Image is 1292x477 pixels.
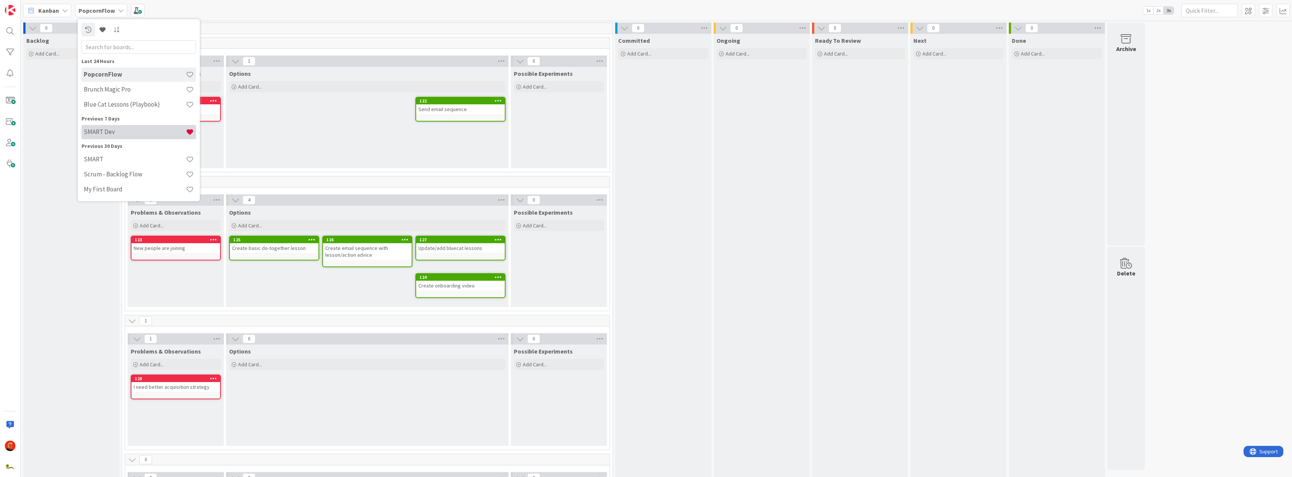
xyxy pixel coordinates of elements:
[135,237,220,242] div: 123
[1116,44,1136,53] div: Archive
[420,275,505,280] div: 124
[824,50,848,57] span: Add Card...
[229,348,251,355] span: Options
[131,236,220,243] div: 123
[144,334,157,343] span: 1
[420,237,505,242] div: 127
[131,236,220,253] div: 123New people are joining
[523,222,547,229] span: Add Card...
[243,334,255,343] span: 0
[82,142,196,150] div: Previous 30 Days
[717,37,740,44] span: Ongoing
[135,376,220,381] div: 128
[139,455,152,464] span: 0
[229,209,251,216] span: Options
[326,237,412,242] div: 126
[416,236,505,253] div: 127Update/add bluecat lessons
[229,70,251,77] span: Options
[416,274,505,290] div: 124Create onboarding video
[1025,24,1038,33] span: 0
[16,1,34,10] span: Support
[131,375,220,392] div: 128I need better acquisition strategy
[78,7,115,14] b: PopcornFlow
[829,24,841,33] span: 0
[35,50,59,57] span: Add Card...
[38,6,59,15] span: Kanban
[238,361,262,368] span: Add Card...
[416,98,505,104] div: 122
[84,86,186,93] h4: Brunch Magic Pro
[523,83,547,90] span: Add Card...
[5,5,15,15] img: Visit kanbanzone.com
[243,196,255,205] span: 4
[420,98,505,104] div: 122
[131,375,220,382] div: 128
[82,115,196,123] div: Previous 7 Days
[84,170,186,178] h4: Scrum - Backlog Flow
[416,236,505,243] div: 127
[323,236,412,243] div: 126
[230,236,318,253] div: 125Create basic do-together lesson
[527,334,540,343] span: 0
[238,83,262,90] span: Add Card...
[416,243,505,253] div: Update/add bluecat lessons
[131,382,220,392] div: I need better acquisition strategy
[815,37,861,44] span: Ready To Review
[230,243,318,253] div: Create basic do-together lesson
[323,243,412,260] div: Create email sequence with lesson/action advice
[527,196,540,205] span: 0
[514,348,573,355] span: Possible Experiments
[514,209,573,216] span: Possible Experiments
[131,243,220,253] div: New people are joining
[1012,37,1026,44] span: Done
[139,316,152,325] span: 1
[730,24,743,33] span: 0
[230,236,318,243] div: 125
[5,441,15,451] img: CP
[527,57,540,66] span: 0
[131,209,201,216] span: Problems & Observations
[82,40,196,54] input: Search for boards...
[927,24,940,33] span: 0
[1182,4,1238,17] input: Quick Filter...
[618,37,650,44] span: Committed
[416,274,505,281] div: 124
[131,348,201,355] span: Problems & Observations
[84,101,186,108] h4: Blue Cat Lessons (Playbook)
[632,24,644,33] span: 0
[84,71,186,78] h4: PopcornFlow
[726,50,750,57] span: Add Card...
[243,57,255,66] span: 1
[84,128,186,135] h4: SMART Dev
[84,155,186,163] h4: SMART
[1143,7,1153,14] span: 1x
[238,222,262,229] span: Add Card...
[416,281,505,290] div: Create onboarding video
[40,24,53,33] span: 0
[922,50,946,57] span: Add Card...
[140,222,164,229] span: Add Card...
[523,361,547,368] span: Add Card...
[1117,269,1135,278] div: Delete
[627,50,651,57] span: Add Card...
[140,361,164,368] span: Add Card...
[416,104,505,114] div: Send email sequence
[913,37,927,44] span: Next
[233,237,318,242] div: 125
[323,236,412,260] div: 126Create email sequence with lesson/action advice
[514,70,573,77] span: Possible Experiments
[1153,7,1164,14] span: 2x
[1021,50,1045,57] span: Add Card...
[1164,7,1174,14] span: 3x
[82,57,196,65] div: Last 24 Hours
[416,98,505,114] div: 122Send email sequence
[26,37,49,44] span: Backlog
[5,462,15,472] img: avatar
[84,185,186,193] h4: My First Board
